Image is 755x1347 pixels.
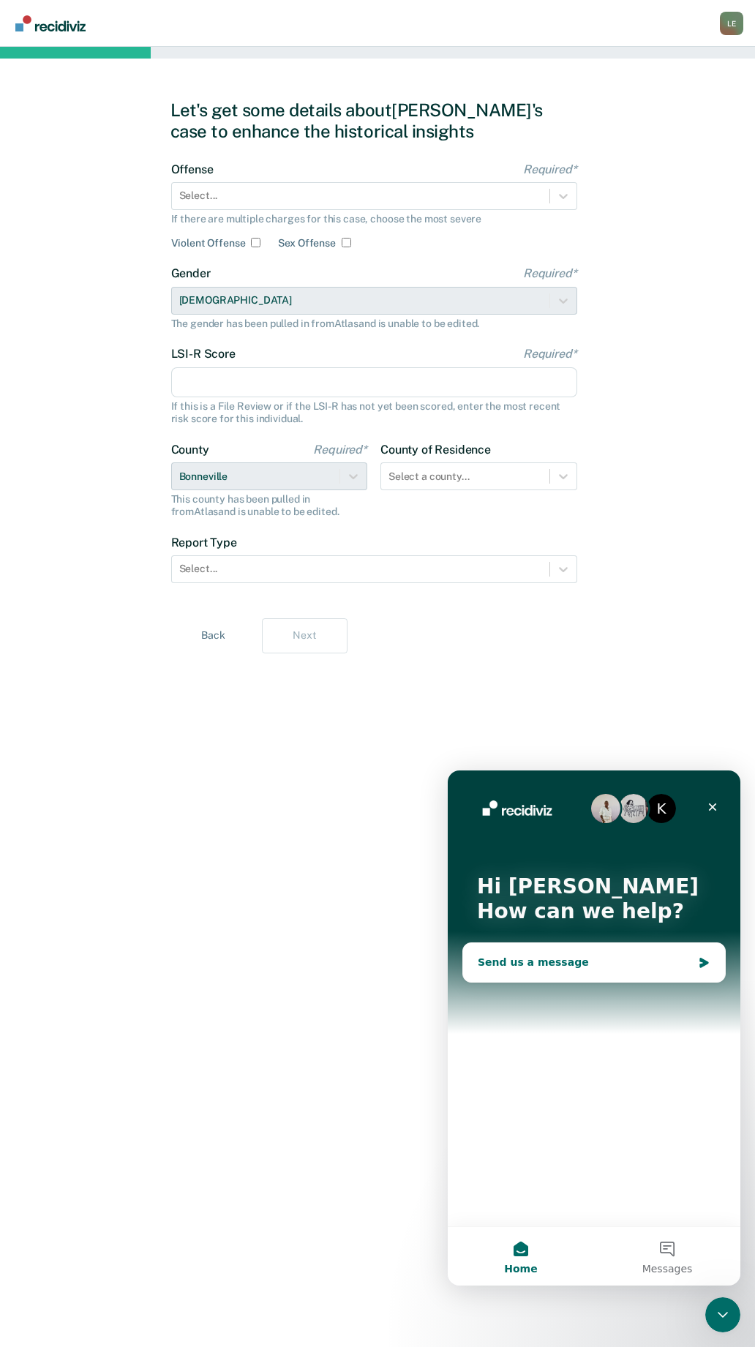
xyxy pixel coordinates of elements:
[523,347,577,361] span: Required*
[15,15,86,31] img: Recidiviz
[523,266,577,280] span: Required*
[448,770,740,1286] iframe: Intercom live chat
[171,443,368,457] label: County
[171,536,577,549] label: Report Type
[313,443,367,457] span: Required*
[170,100,585,142] div: Let's get some details about [PERSON_NAME]'s case to enhance the historical insights
[171,213,577,225] div: If there are multiple charges for this case, choose the most severe
[170,618,256,653] button: Back
[720,12,743,35] div: L E
[171,493,368,518] div: This county has been pulled in from Atlas and is unable to be edited.
[171,347,577,361] label: LSI-R Score
[171,318,577,330] div: The gender has been pulled in from Atlas and is unable to be edited.
[278,237,335,249] label: Sex Offense
[171,162,577,176] label: Offense
[380,443,577,457] label: County of Residence
[720,12,743,35] button: Profile dropdown button
[262,618,348,653] button: Next
[171,266,577,280] label: Gender
[171,237,246,249] label: Violent Offense
[705,1297,740,1332] iframe: Intercom live chat
[523,162,577,176] span: Required*
[171,400,577,425] div: If this is a File Review or if the LSI-R has not yet been scored, enter the most recent risk scor...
